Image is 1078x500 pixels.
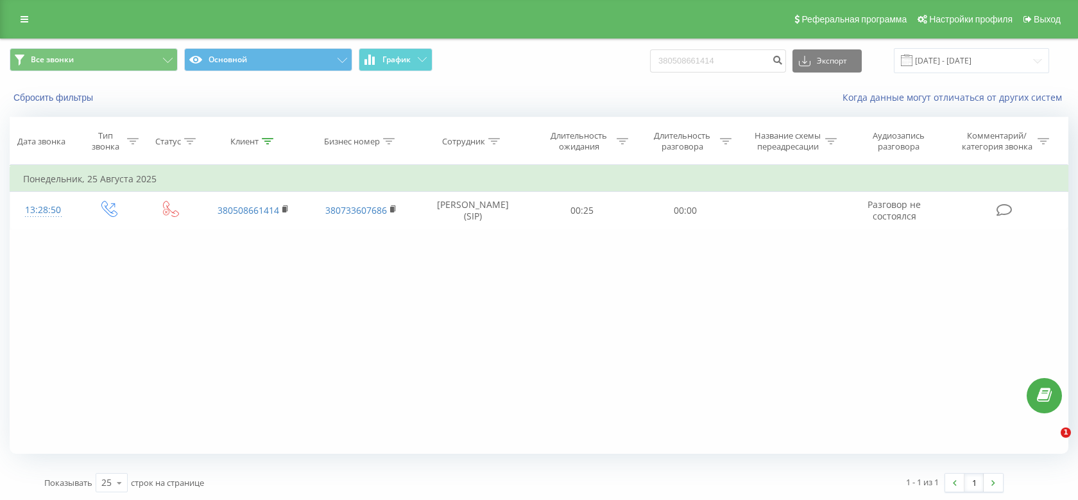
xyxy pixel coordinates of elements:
div: Клиент [230,136,259,147]
div: Статус [155,136,181,147]
a: 380733607686 [325,204,387,216]
div: Тип звонка [87,130,124,152]
button: Основной [184,48,352,71]
div: 13:28:50 [23,198,64,223]
div: Название схемы переадресации [753,130,822,152]
span: Выход [1034,14,1061,24]
td: Понедельник, 25 Августа 2025 [10,166,1068,192]
div: Дата звонка [17,136,65,147]
button: График [359,48,432,71]
span: Разговор не состоялся [868,198,921,222]
button: Все звонки [10,48,178,71]
span: 1 [1061,427,1071,438]
input: Поиск по номеру [650,49,786,73]
a: Когда данные могут отличаться от других систем [843,91,1068,103]
div: Комментарий/категория звонка [959,130,1034,152]
button: Экспорт [792,49,862,73]
div: Бизнес номер [324,136,380,147]
td: [PERSON_NAME] (SIP) [415,192,531,229]
span: Показывать [44,477,92,488]
span: Все звонки [31,55,74,65]
div: Аудиозапись разговора [857,130,940,152]
a: 380508661414 [218,204,279,216]
button: Сбросить фильтры [10,92,99,103]
span: График [382,55,411,64]
div: Длительность разговора [648,130,717,152]
td: 00:00 [634,192,737,229]
span: строк на странице [131,477,204,488]
td: 00:25 [531,192,634,229]
div: 1 - 1 из 1 [906,476,939,488]
a: 1 [964,474,984,492]
span: Реферальная программа [801,14,907,24]
iframe: Intercom live chat [1034,427,1065,458]
span: Настройки профиля [929,14,1013,24]
div: 25 [101,476,112,489]
div: Длительность ожидания [545,130,613,152]
div: Сотрудник [442,136,485,147]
